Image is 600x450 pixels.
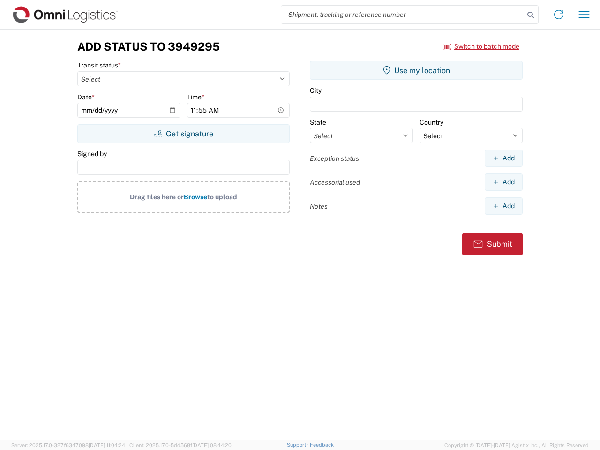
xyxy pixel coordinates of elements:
[310,86,322,95] label: City
[77,93,95,101] label: Date
[485,197,523,215] button: Add
[281,6,524,23] input: Shipment, tracking or reference number
[310,118,326,127] label: State
[129,442,232,448] span: Client: 2025.17.0-5dd568f
[184,193,207,201] span: Browse
[443,39,519,54] button: Switch to batch mode
[310,178,360,187] label: Accessorial used
[77,40,220,53] h3: Add Status to 3949295
[287,442,310,448] a: Support
[77,124,290,143] button: Get signature
[310,154,359,163] label: Exception status
[310,61,523,80] button: Use my location
[207,193,237,201] span: to upload
[11,442,125,448] span: Server: 2025.17.0-327f6347098
[310,442,334,448] a: Feedback
[310,202,328,210] label: Notes
[187,93,204,101] label: Time
[77,150,107,158] label: Signed by
[130,193,184,201] span: Drag files here or
[485,173,523,191] button: Add
[89,442,125,448] span: [DATE] 11:04:24
[462,233,523,255] button: Submit
[485,150,523,167] button: Add
[444,441,589,450] span: Copyright © [DATE]-[DATE] Agistix Inc., All Rights Reserved
[192,442,232,448] span: [DATE] 08:44:20
[420,118,443,127] label: Country
[77,61,121,69] label: Transit status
